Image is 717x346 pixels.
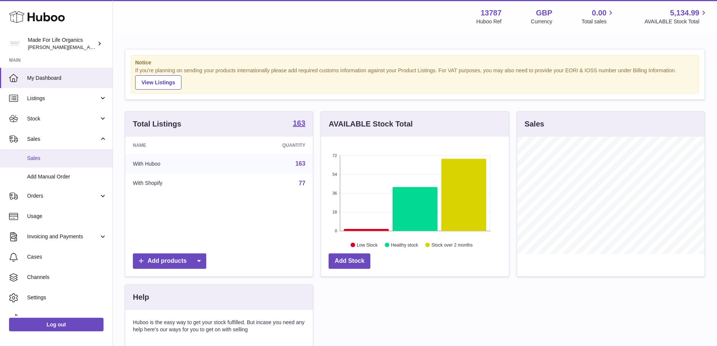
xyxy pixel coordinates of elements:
td: With Shopify [125,174,227,193]
h3: AVAILABLE Stock Total [329,119,413,129]
text: 0 [335,229,337,233]
a: View Listings [135,75,181,90]
h3: Total Listings [133,119,181,129]
a: 5,134.99 AVAILABLE Stock Total [644,8,708,25]
text: Low Stock [357,242,378,247]
span: Orders [27,192,99,200]
h3: Sales [525,119,544,129]
span: Sales [27,155,107,162]
text: 18 [333,210,337,214]
span: 0.00 [592,8,607,18]
span: Settings [27,294,107,301]
span: 5,134.99 [670,8,699,18]
a: 0.00 Total sales [582,8,615,25]
span: Cases [27,253,107,261]
text: 72 [333,153,337,158]
text: Stock over 2 months [432,242,473,247]
a: 163 [295,160,306,167]
div: Currency [531,18,553,25]
text: Healthy stock [391,242,419,247]
span: Invoicing and Payments [27,233,99,240]
text: 54 [333,172,337,177]
a: Add products [133,253,206,269]
a: Log out [9,318,104,331]
span: Stock [27,115,99,122]
h3: Help [133,292,149,302]
a: 163 [293,119,305,128]
div: Made For Life Organics [28,37,96,51]
strong: 163 [293,119,305,127]
span: AVAILABLE Stock Total [644,18,708,25]
th: Name [125,137,227,154]
strong: GBP [536,8,552,18]
a: Add Stock [329,253,370,269]
p: Huboo is the easy way to get your stock fulfilled. But incase you need any help here's our ways f... [133,319,305,333]
span: Usage [27,213,107,220]
text: 36 [333,191,337,195]
span: Add Manual Order [27,173,107,180]
span: My Dashboard [27,75,107,82]
strong: Notice [135,59,695,66]
span: Total sales [582,18,615,25]
strong: 13787 [481,8,502,18]
span: [PERSON_NAME][EMAIL_ADDRESS][PERSON_NAME][DOMAIN_NAME] [28,44,191,50]
td: With Huboo [125,154,227,174]
div: If you're planning on sending your products internationally please add required customs informati... [135,67,695,90]
div: Huboo Ref [476,18,502,25]
span: Returns [27,314,107,322]
th: Quantity [227,137,313,154]
span: Listings [27,95,99,102]
span: Channels [27,274,107,281]
img: geoff.winwood@madeforlifeorganics.com [9,38,20,49]
span: Sales [27,136,99,143]
a: 77 [299,180,306,186]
